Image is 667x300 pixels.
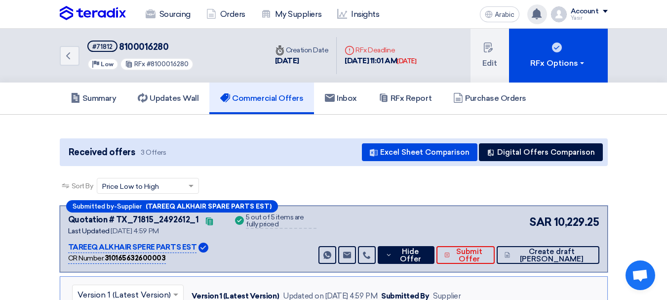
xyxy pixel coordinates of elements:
a: Commercial Offers [209,83,314,114]
img: profile_test.png [551,6,567,22]
font: Price Low to High [102,182,159,191]
font: Supplier [117,203,142,210]
font: Inbox [337,93,357,103]
font: RFx [134,60,145,68]
a: Updates Wall [127,83,209,114]
font: 3 Offers [141,148,166,157]
font: SAR [529,215,552,229]
font: Updates Wall [150,93,198,103]
font: RFx Options [530,58,578,68]
font: Submit Offer [456,247,482,263]
button: Digital Offers Comparison [479,143,603,161]
font: Sort By [72,182,93,190]
font: Arabic [495,10,514,19]
font: My Suppliers [275,9,321,19]
img: Teradix logo [60,6,126,21]
font: Edit [482,58,497,68]
font: Last Updated [68,227,110,235]
font: - [114,203,117,211]
a: Summary [60,83,127,114]
font: Hide Offer [400,247,421,263]
font: Quotation # TX_71815_2492612_1 [68,215,199,224]
button: Hide Offer [378,246,434,264]
font: 10,229.25 [554,215,599,229]
button: RFx Options [509,29,608,83]
font: [DATE] [397,57,416,65]
font: Create draft [PERSON_NAME] [520,247,584,263]
button: Edit [471,29,509,83]
font: Insights [351,9,379,19]
a: Sourcing [138,3,198,25]
button: Excel Sheet Comparison [362,143,477,161]
font: 5 out of 5 items are fully priced [246,213,304,228]
a: Insights [329,3,387,25]
font: [DATE] 11:01 AM [345,56,397,65]
font: Digital Offers Comparison [497,148,595,157]
font: #8100016280 [147,60,189,68]
font: CR Number: [68,254,105,262]
font: Sourcing [159,9,191,19]
font: RFx Deadline [355,46,395,54]
img: Verified Account [198,243,208,253]
button: Submit Offer [436,246,495,264]
font: Summary [82,93,117,103]
font: Submitted by [73,203,114,210]
font: Purchase Orders [465,93,526,103]
font: Excel Sheet Comparison [380,148,470,157]
a: RFx Report [368,83,442,114]
a: Purchase Orders [442,83,537,114]
font: (TAREEQ ALKHAIR SPARE PARTS EST) [146,203,272,210]
a: Orders [198,3,253,25]
a: My Suppliers [253,3,329,25]
font: RFx Report [391,93,432,103]
a: Inbox [314,83,368,114]
font: 310165632600003 [105,254,166,262]
font: [DATE] 4:59 PM [111,227,158,235]
font: 8100016280 [119,42,168,52]
font: TAREEQ ALKHAIR SPERE PARTS EST [68,243,197,252]
font: Account [571,7,599,15]
font: Orders [220,9,245,19]
font: [DATE] [275,56,299,65]
button: Arabic [480,6,519,22]
font: Yasir [571,15,583,21]
font: Received offers [69,147,135,158]
font: Commercial Offers [232,93,303,103]
button: Create draft [PERSON_NAME] [497,246,599,264]
div: Open chat [626,260,655,290]
font: #71812 [92,43,113,50]
font: Creation Date [286,46,329,54]
h5: 8100016332 [87,41,194,53]
font: Low [101,61,114,68]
